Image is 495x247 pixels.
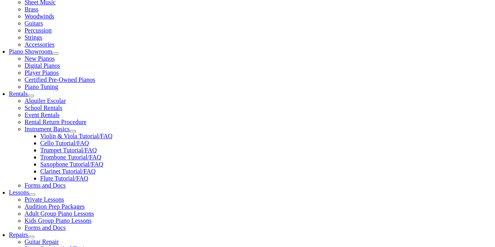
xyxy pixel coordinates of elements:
[25,224,66,231] a: Forms and Docs
[25,41,54,48] a: Accessories
[25,76,95,83] a: Certified Pre-Owned Pianos
[40,147,97,153] a: Trumpet Tutorial/FAQ
[25,105,62,111] a: School Rentals
[25,27,52,34] a: Percussion
[25,126,70,132] a: Instrument Basics
[40,154,101,160] a: Trombone Tutorial/FAQ
[25,97,66,104] a: Alquiler Escolar
[40,133,113,139] a: Violin & Viola Tutorial/FAQ
[86,2,98,11] span: of 2
[65,2,86,10] input: Page
[25,182,66,189] a: Forms and Docs
[25,112,59,118] a: Event Rentals
[28,236,34,238] button: Open submenu of Repairs
[25,55,55,62] a: New Pianos
[25,34,42,41] a: Strings
[40,161,103,168] a: Saxophone Tutorial/FAQ
[40,140,89,146] a: Cello Tutorial/FAQ
[25,196,64,203] a: Private Lessons
[25,6,39,13] a: Brass
[70,130,76,132] button: Open submenu of Instrument Basics
[25,210,94,217] a: Adult Group Piano Lessons
[40,175,88,182] a: Flute Tutorial/FAQ
[25,83,58,90] a: Piano Tuning
[25,119,86,125] a: Rental Return Procedure
[9,48,52,55] a: Piano Showroom
[25,238,59,245] a: Guitar Repair
[9,189,29,196] a: Lessons
[28,95,34,97] button: Open submenu of Rentals
[25,203,85,210] a: Audition Prep Packages
[9,231,28,238] a: Repairs
[29,193,35,196] button: Open submenu of Lessons
[9,90,28,97] a: Rentals
[40,168,96,175] a: Clarinet Tutorial/FAQ
[25,69,59,76] a: Player Pianos
[25,217,92,224] a: Kids Group Piano Lessons
[25,20,43,27] a: Guitars
[25,13,54,20] a: Woodwinds
[223,2,279,10] select: Zoom
[25,62,60,69] a: Digital Pianos
[52,52,58,55] button: Open submenu of Piano Showroom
